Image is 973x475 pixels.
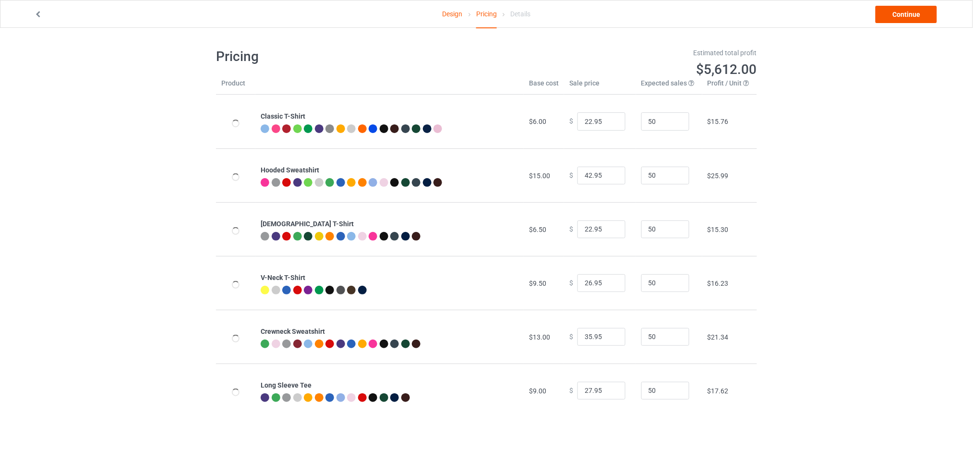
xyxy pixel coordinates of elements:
[524,78,564,95] th: Base cost
[876,6,937,23] a: Continue
[529,387,546,395] span: $9.00
[708,280,729,287] span: $16.23
[569,118,573,125] span: $
[708,387,729,395] span: $17.62
[261,220,354,228] b: [DEMOGRAPHIC_DATA] T-Shirt
[261,328,325,335] b: Crewneck Sweatshirt
[708,226,729,233] span: $15.30
[564,78,636,95] th: Sale price
[261,112,305,120] b: Classic T-Shirt
[529,172,550,180] span: $15.00
[702,78,757,95] th: Profit / Unit
[216,48,480,65] h1: Pricing
[529,118,546,125] span: $6.00
[569,333,573,341] span: $
[569,225,573,233] span: $
[261,274,305,281] b: V-Neck T-Shirt
[697,61,757,77] span: $5,612.00
[216,78,255,95] th: Product
[708,333,729,341] span: $21.34
[476,0,497,28] div: Pricing
[708,118,729,125] span: $15.76
[636,78,702,95] th: Expected sales
[569,279,573,287] span: $
[493,48,757,58] div: Estimated total profit
[529,280,546,287] span: $9.50
[569,171,573,179] span: $
[510,0,530,27] div: Details
[529,333,550,341] span: $13.00
[569,387,573,394] span: $
[261,166,319,174] b: Hooded Sweatshirt
[529,226,546,233] span: $6.50
[708,172,729,180] span: $25.99
[261,381,312,389] b: Long Sleeve Tee
[443,0,463,27] a: Design
[325,124,334,133] img: heather_texture.png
